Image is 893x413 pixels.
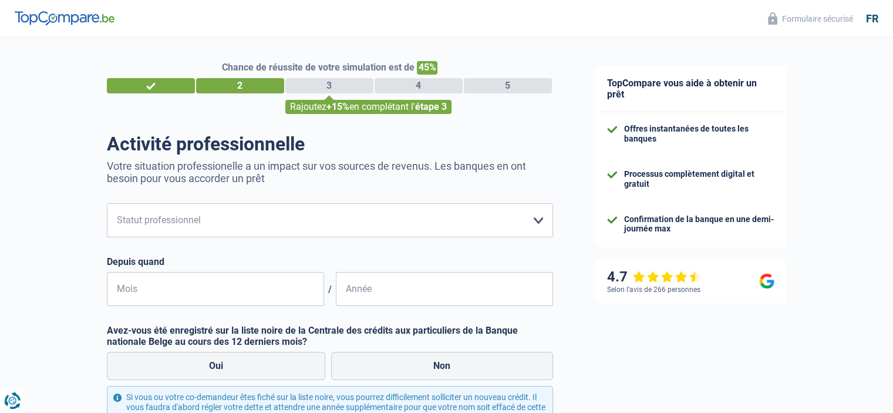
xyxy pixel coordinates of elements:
div: 4.7 [607,268,702,286]
label: Oui [107,352,326,380]
div: Rajoutez en complétant l' [285,100,451,114]
span: étape 3 [415,101,447,112]
div: Processus complètement digital et gratuit [624,169,774,189]
div: 4 [375,78,463,93]
p: Votre situation professionelle a un impact sur vos sources de revenus. Les banques en ont besoin ... [107,160,553,184]
label: Depuis quand [107,256,553,267]
div: fr [866,12,878,25]
div: 5 [464,78,552,93]
div: Confirmation de la banque en une demi-journée max [624,214,774,234]
label: Non [331,352,553,380]
span: +15% [326,101,349,112]
div: TopCompare vous aide à obtenir un prêt [595,66,786,112]
h1: Activité professionnelle [107,133,553,155]
span: 45% [417,61,437,75]
div: Offres instantanées de toutes les banques [624,124,774,144]
div: Selon l’avis de 266 personnes [607,286,700,294]
div: 2 [196,78,284,93]
span: Chance de réussite de votre simulation est de [222,62,415,73]
span: / [324,284,336,295]
button: Formulaire sécurisé [761,9,860,28]
input: AAAA [336,272,553,306]
div: 3 [285,78,373,93]
input: MM [107,272,324,306]
img: TopCompare Logo [15,11,114,25]
div: 1 [107,78,195,93]
label: Avez-vous été enregistré sur la liste noire de la Centrale des crédits aux particuliers de la Ban... [107,325,553,347]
